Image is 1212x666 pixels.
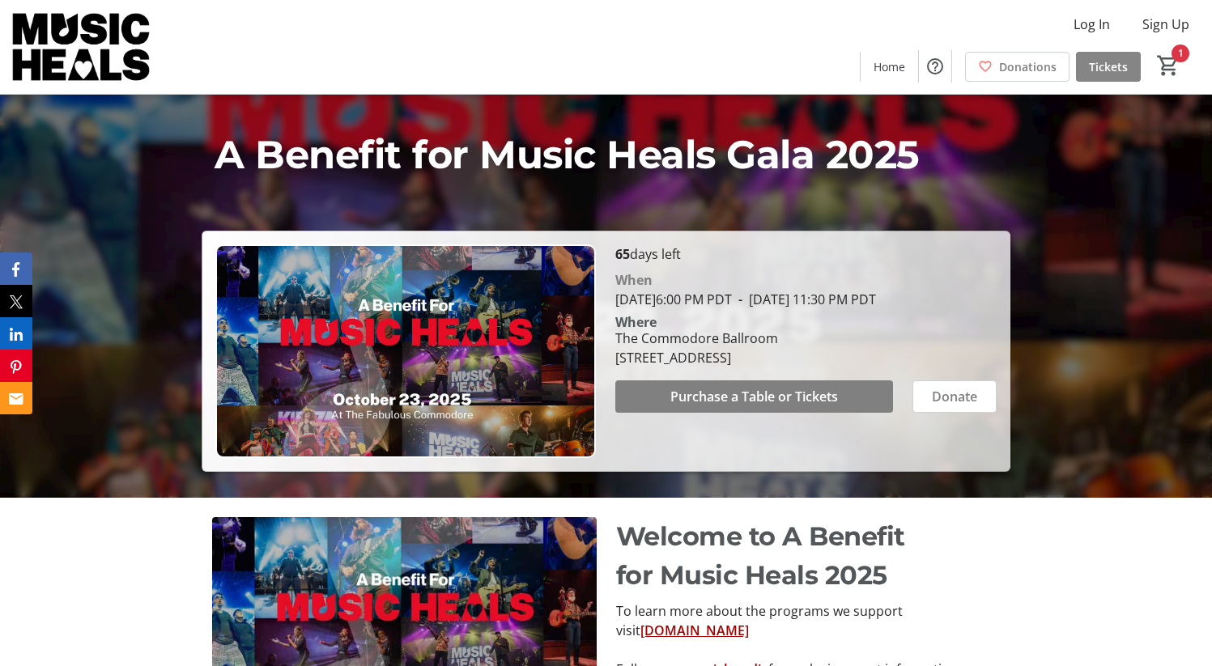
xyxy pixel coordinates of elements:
[919,50,951,83] button: Help
[615,270,653,290] div: When
[1142,15,1189,34] span: Sign Up
[861,52,918,82] a: Home
[615,245,630,263] span: 65
[1129,11,1202,37] button: Sign Up
[670,387,838,406] span: Purchase a Table or Tickets
[615,380,892,413] button: Purchase a Table or Tickets
[215,131,920,178] span: A Benefit for Music Heals Gala 2025
[732,291,749,308] span: -
[616,517,1001,556] p: Welcome to A Benefit
[999,58,1057,75] span: Donations
[1076,52,1141,82] a: Tickets
[932,387,977,406] span: Donate
[215,244,596,458] img: Campaign CTA Media Photo
[874,58,905,75] span: Home
[615,291,732,308] span: [DATE] 6:00 PM PDT
[732,291,876,308] span: [DATE] 11:30 PM PDT
[1089,58,1128,75] span: Tickets
[912,380,997,413] button: Donate
[1074,15,1110,34] span: Log In
[965,52,1070,82] a: Donations
[640,621,749,639] a: [DOMAIN_NAME]
[615,244,996,264] p: days left
[615,348,778,367] div: [STREET_ADDRESS]
[10,6,154,87] img: Music Heals Charitable Foundation's Logo
[615,316,657,329] div: Where
[1154,51,1183,80] button: Cart
[616,556,1001,595] p: for Music Heals 2025
[616,601,1001,640] p: To learn more about the programs we support visit
[1061,11,1123,37] button: Log In
[615,329,778,348] div: The Commodore Ballroom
